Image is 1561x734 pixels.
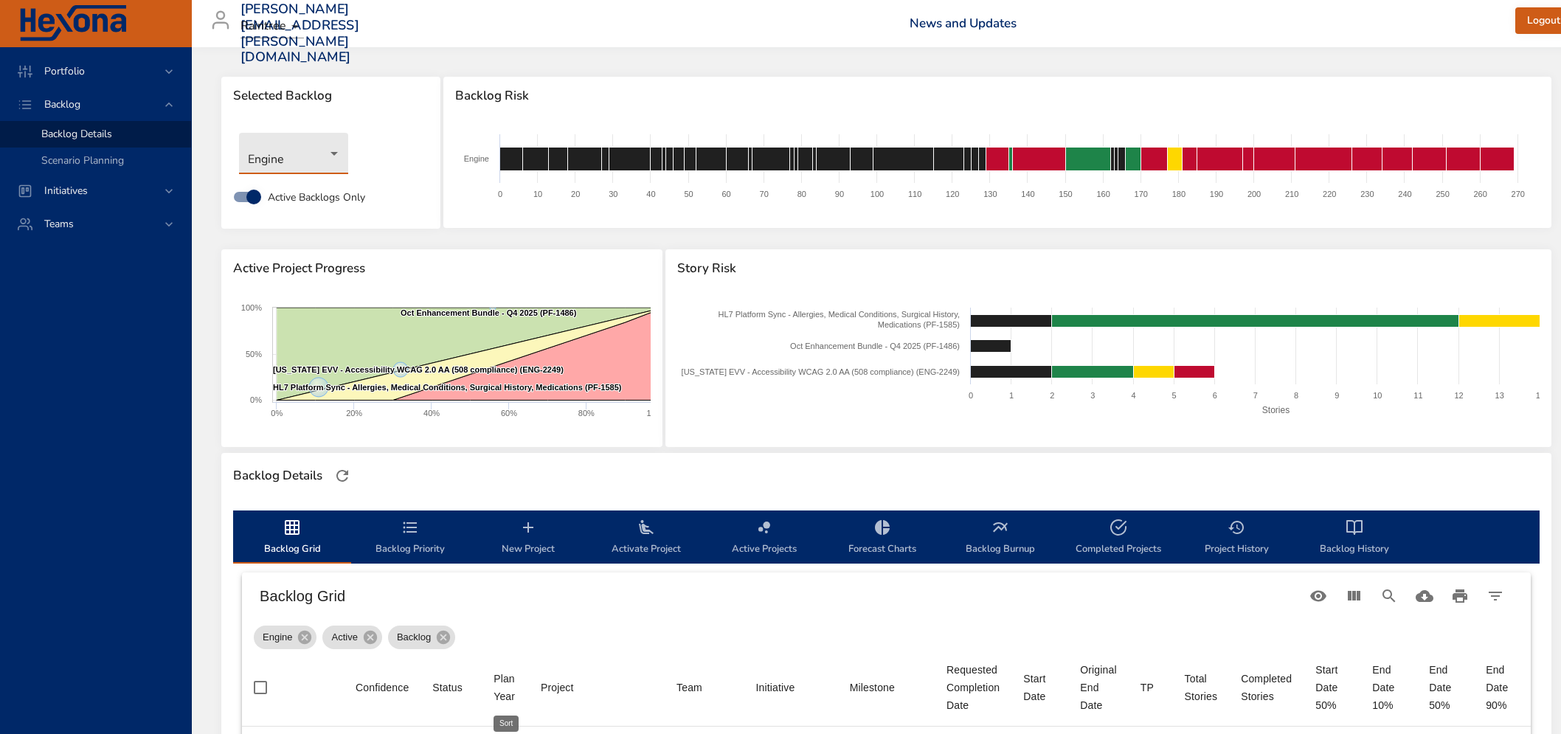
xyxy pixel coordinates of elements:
div: Sort [1141,679,1154,696]
text: [US_STATE] EVV - Accessibility WCAG 2.0 AA (508 compliance) (ENG-2249) [682,367,960,376]
div: Sort [432,679,463,696]
text: 190 [1210,190,1223,198]
div: Sort [676,679,702,696]
div: Sort [1023,670,1056,705]
text: 2 [1051,391,1055,400]
div: Engine [254,626,316,649]
button: Print [1442,578,1478,614]
button: View Columns [1336,578,1371,614]
div: Initiative [756,679,795,696]
text: 250 [1436,190,1450,198]
div: Project [541,679,574,696]
span: Team [676,679,732,696]
span: Initiative [756,679,826,696]
h3: [PERSON_NAME][EMAIL_ADDRESS][PERSON_NAME][DOMAIN_NAME] [240,1,359,65]
text: Stories [1262,405,1290,415]
span: Engine [254,630,301,645]
span: Backlog Details [41,127,112,141]
span: Project History [1186,519,1287,558]
text: 13 [1495,391,1504,400]
text: 100% [241,303,262,312]
span: Active Project Progress [233,261,651,276]
text: 260 [1474,190,1487,198]
text: 170 [1135,190,1148,198]
span: Backlog History [1304,519,1405,558]
text: 220 [1323,190,1336,198]
button: Download CSV [1407,578,1442,614]
span: Active [322,630,366,645]
text: 40% [423,409,440,418]
span: Backlog Risk [455,89,1540,103]
text: 10 [533,190,542,198]
text: 210 [1285,190,1298,198]
div: Start Date [1023,670,1056,705]
text: 100% [647,409,668,418]
span: Story Risk [677,261,1540,276]
div: Sort [850,679,895,696]
text: 200 [1247,190,1261,198]
text: 100 [871,190,884,198]
text: 120 [946,190,959,198]
text: 270 [1512,190,1525,198]
div: Backlog Details [229,464,327,488]
text: 6 [1213,391,1217,400]
text: 90 [835,190,844,198]
span: Backlog Grid [242,519,342,558]
div: Table Toolbar [242,572,1531,620]
span: Original End Date [1080,661,1116,714]
text: 80% [578,409,595,418]
div: Sort [1241,670,1292,705]
span: Initiatives [32,184,100,198]
div: Sort [756,679,795,696]
text: HL7 Platform Sync - Allergies, Medical Conditions, Surgical History, Medications (PF-1585) [273,383,622,392]
div: Sort [1185,670,1218,705]
text: Engine [464,154,489,163]
div: Team [676,679,702,696]
span: Milestone [850,679,923,696]
span: Active Projects [714,519,814,558]
text: 180 [1172,190,1186,198]
button: Standard Views [1301,578,1336,614]
span: Plan Year [494,670,517,705]
text: 14 [1536,391,1545,400]
div: Backlog [388,626,455,649]
div: End Date 50% [1429,661,1462,714]
text: 130 [983,190,997,198]
text: 7 [1253,391,1258,400]
span: Portfolio [32,64,97,78]
text: 40 [646,190,655,198]
text: 30 [609,190,617,198]
text: 150 [1059,190,1073,198]
span: Completed Projects [1068,519,1169,558]
text: HL7 Platform Sync - Allergies, Medical Conditions, Surgical History, Medications (PF-1585) [719,310,960,329]
span: Backlog [32,97,92,111]
span: Activate Project [596,519,696,558]
text: [US_STATE] EVV - Accessibility WCAG 2.0 AA (508 compliance) (ENG-2249) [273,365,564,374]
text: 4 [1132,391,1136,400]
text: 50 [685,190,693,198]
div: Start Date 50% [1315,661,1349,714]
text: 80 [797,190,806,198]
span: Selected Backlog [233,89,429,103]
button: Filter Table [1478,578,1513,614]
text: 240 [1398,190,1411,198]
a: News and Updates [910,15,1017,32]
text: 8 [1294,391,1298,400]
span: Backlog [388,630,440,645]
text: 10 [1374,391,1382,400]
div: Engine [239,133,348,174]
span: Scenario Planning [41,153,124,167]
span: Forecast Charts [832,519,932,558]
span: Requested Completion Date [946,661,1000,714]
h6: Backlog Grid [260,584,1301,608]
text: 12 [1455,391,1464,400]
div: Status [432,679,463,696]
div: End Date 90% [1486,661,1519,714]
div: Confidence [356,679,409,696]
text: 160 [1097,190,1110,198]
button: Refresh Page [331,465,353,487]
span: Project [541,679,653,696]
text: 1 [1009,391,1014,400]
